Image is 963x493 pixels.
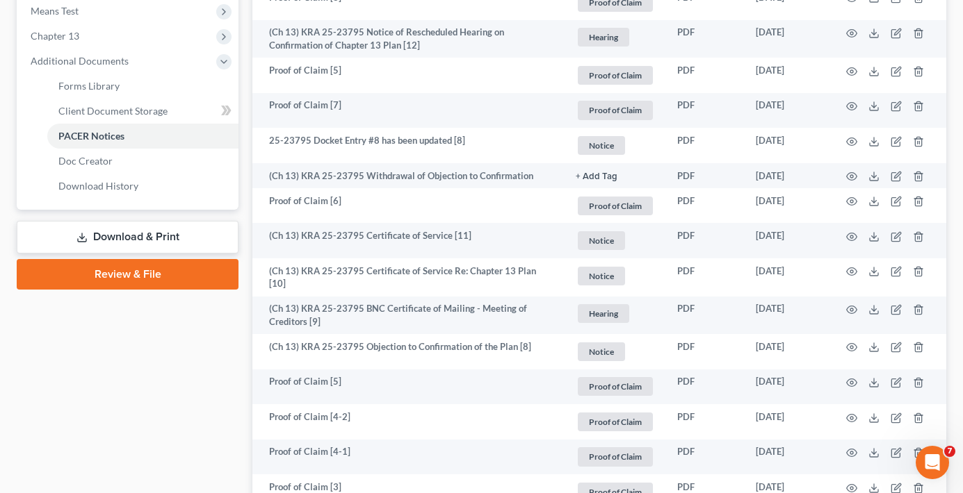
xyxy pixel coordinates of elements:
span: Doc Creator [58,155,113,167]
td: [DATE] [745,128,830,163]
span: Notice [578,231,625,250]
span: Hearing [578,304,629,323]
span: Client Document Storage [58,105,168,117]
td: 25-23795 Docket Entry #8 has been updated [8] [252,128,565,163]
td: PDF [666,128,745,163]
a: Notice [576,134,655,157]
span: Proof of Claim [578,447,653,466]
td: (Ch 13) KRA 25-23795 Certificate of Service [11] [252,223,565,258]
td: [DATE] [745,440,830,475]
td: Proof of Claim [6] [252,188,565,224]
td: [DATE] [745,163,830,188]
button: + Add Tag [576,172,617,181]
a: Proof of Claim [576,445,655,468]
span: Proof of Claim [578,197,653,215]
td: PDF [666,58,745,93]
span: PACER Notices [58,130,124,142]
td: [DATE] [745,369,830,405]
span: Hearing [578,28,629,47]
td: PDF [666,258,745,296]
td: PDF [666,223,745,258]
a: PACER Notices [47,124,238,149]
td: PDF [666,369,745,405]
a: Doc Creator [47,149,238,174]
span: Forms Library [58,80,120,92]
a: + Add Tag [576,169,655,183]
span: Notice [578,136,625,155]
td: Proof of Claim [5] [252,58,565,93]
td: [DATE] [745,188,830,224]
td: [DATE] [745,296,830,335]
td: (Ch 13) KRA 25-23795 Withdrawal of Objection to Confirmation [252,163,565,188]
td: (Ch 13) KRA 25-23795 Certificate of Service Re: Chapter 13 Plan [10] [252,258,565,296]
a: Notice [576,229,655,252]
a: Client Document Storage [47,99,238,124]
td: [DATE] [745,58,830,93]
td: PDF [666,188,745,224]
a: Proof of Claim [576,194,655,217]
span: Proof of Claim [578,412,653,431]
td: PDF [666,440,745,475]
iframe: Intercom live chat [916,446,949,479]
a: Hearing [576,302,655,325]
span: 7 [944,446,955,457]
td: Proof of Claim [4-1] [252,440,565,475]
a: Forms Library [47,74,238,99]
td: PDF [666,334,745,369]
span: Notice [578,267,625,285]
td: [DATE] [745,334,830,369]
span: Means Test [31,5,79,17]
span: Proof of Claim [578,66,653,85]
td: [DATE] [745,404,830,440]
td: Proof of Claim [7] [252,93,565,128]
td: Proof of Claim [5] [252,369,565,405]
td: [DATE] [745,223,830,258]
span: Download History [58,180,138,192]
span: Chapter 13 [31,30,79,42]
span: Proof of Claim [578,101,653,119]
td: [DATE] [745,20,830,58]
td: Proof of Claim [4-2] [252,404,565,440]
td: PDF [666,20,745,58]
span: Proof of Claim [578,377,653,396]
span: Notice [578,342,625,361]
a: Proof of Claim [576,99,655,122]
span: Additional Documents [31,55,129,67]
a: Proof of Claim [576,64,655,87]
td: PDF [666,163,745,188]
td: PDF [666,404,745,440]
a: Download & Print [17,221,238,253]
a: Hearing [576,26,655,49]
td: [DATE] [745,93,830,128]
a: Proof of Claim [576,410,655,433]
td: PDF [666,296,745,335]
td: [DATE] [745,258,830,296]
a: Notice [576,340,655,363]
td: (Ch 13) KRA 25-23795 BNC Certificate of Mailing - Meeting of Creditors [9] [252,296,565,335]
a: Notice [576,265,655,287]
a: Review & File [17,259,238,290]
a: Proof of Claim [576,375,655,398]
td: (Ch 13) KRA 25-23795 Objection to Confirmation of the Plan [8] [252,334,565,369]
td: (Ch 13) KRA 25-23795 Notice of Rescheduled Hearing on Confirmation of Chapter 13 Plan [12] [252,20,565,58]
td: PDF [666,93,745,128]
a: Download History [47,174,238,199]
